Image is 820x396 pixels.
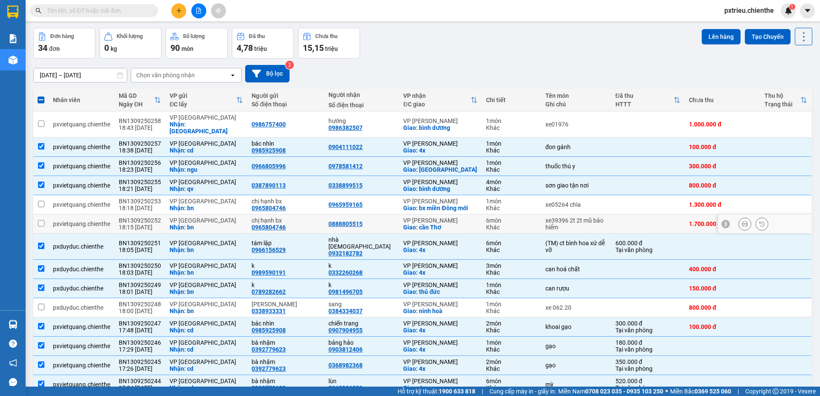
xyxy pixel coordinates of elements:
[49,45,60,52] span: đơn
[328,250,363,257] div: 0932182782
[328,288,363,295] div: 0981496705
[328,346,363,353] div: 0903812406
[119,346,161,353] div: 17:29 [DATE]
[403,205,477,211] div: Giao: bx miền Đông mới
[486,327,537,334] div: Khác
[53,243,110,250] div: pxduyduc.chienthe
[665,390,668,393] span: ⚪️
[545,381,607,388] div: mỳ
[9,56,18,65] img: warehouse-icon
[403,140,477,147] div: VP [PERSON_NAME]
[170,358,243,365] div: VP [GEOGRAPHIC_DATA]
[252,269,286,276] div: 0989590191
[252,205,286,211] div: 0965804746
[252,384,286,391] div: 0392779623
[119,301,161,308] div: BN1309250248
[403,358,477,365] div: VP [PERSON_NAME]
[170,121,243,135] div: Nhận: phú hòa
[689,163,756,170] div: 300.000 đ
[252,301,320,308] div: chung nam
[585,388,663,395] strong: 0708 023 035 - 0935 103 250
[136,71,195,79] div: Chọn văn phòng nhận
[170,327,243,334] div: Nhận: cd
[252,288,286,295] div: 0789282662
[745,29,791,44] button: Tạo Chuyến
[252,101,320,108] div: Số điện thoại
[252,358,320,365] div: bà nhậm
[545,266,607,273] div: can hoá chất
[170,217,243,224] div: VP [GEOGRAPHIC_DATA]
[328,262,395,269] div: k
[170,92,236,99] div: VP gửi
[486,320,537,327] div: 2 món
[403,217,477,224] div: VP [PERSON_NAME]
[53,97,110,103] div: Nhân viên
[486,358,537,365] div: 2 món
[328,91,395,98] div: Người nhận
[119,117,161,124] div: BN1309250258
[170,365,243,372] div: Nhận: cd
[403,92,471,99] div: VP nhận
[119,179,161,185] div: BN1309250255
[229,72,236,79] svg: open
[119,308,161,314] div: 18:00 [DATE]
[298,28,360,59] button: Chưa thu15,15 triệu
[486,198,537,205] div: 1 món
[615,358,680,365] div: 350.000 đ
[53,220,110,227] div: pxvietquang.chienthe
[486,117,537,124] div: 1 món
[403,224,477,231] div: Giao: cần Thơ
[53,343,110,349] div: pxvietquang.chienthe
[615,384,680,391] div: Tại văn phòng
[232,28,294,59] button: Đã thu4,78 triệu
[119,166,161,173] div: 18:23 [DATE]
[9,378,17,386] span: message
[170,114,243,121] div: VP [GEOGRAPHIC_DATA]
[486,269,537,276] div: Khác
[403,288,477,295] div: Giao: thủ đức
[403,159,477,166] div: VP [PERSON_NAME]
[170,320,243,327] div: VP [GEOGRAPHIC_DATA]
[119,339,161,346] div: BN1309250246
[183,33,205,39] div: Số lượng
[545,217,607,231] div: xe39396 2t 2t mũ bảo hiểm
[170,346,243,353] div: Nhận: cd
[486,147,537,154] div: Khác
[689,182,756,189] div: 800.000 đ
[285,61,294,69] sup: 2
[7,6,18,18] img: logo-vxr
[760,89,811,111] th: Toggle SortBy
[328,384,363,391] div: 0968326839
[119,378,161,384] div: BN1309250244
[119,205,161,211] div: 18:18 [DATE]
[328,163,363,170] div: 0978581412
[252,308,286,314] div: 0338933331
[403,327,477,334] div: Giao: 4x
[119,282,161,288] div: BN1309250249
[545,101,607,108] div: Ghi chú
[170,246,243,253] div: Nhận: bn
[545,304,607,311] div: xe 062.20
[196,8,202,14] span: file-add
[252,224,286,231] div: 0965804746
[249,33,265,39] div: Đã thu
[328,327,363,334] div: 0907904955
[403,308,477,314] div: Giao: ninh hoà
[117,33,143,39] div: Khối lượng
[182,45,193,52] span: món
[215,8,221,14] span: aim
[545,343,607,349] div: gạo
[403,185,477,192] div: Giao: bình dương
[252,320,320,327] div: bác nhìn
[486,262,537,269] div: 3 món
[738,387,739,396] span: |
[170,101,236,108] div: ĐC lấy
[119,101,154,108] div: Ngày ĐH
[170,224,243,231] div: Nhận: bn
[252,378,320,384] div: bà nhậm
[38,43,47,53] span: 34
[615,240,680,246] div: 600.000 đ
[545,144,607,150] div: đon gánh
[9,34,18,43] img: solution-icon
[403,246,477,253] div: Giao: 4x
